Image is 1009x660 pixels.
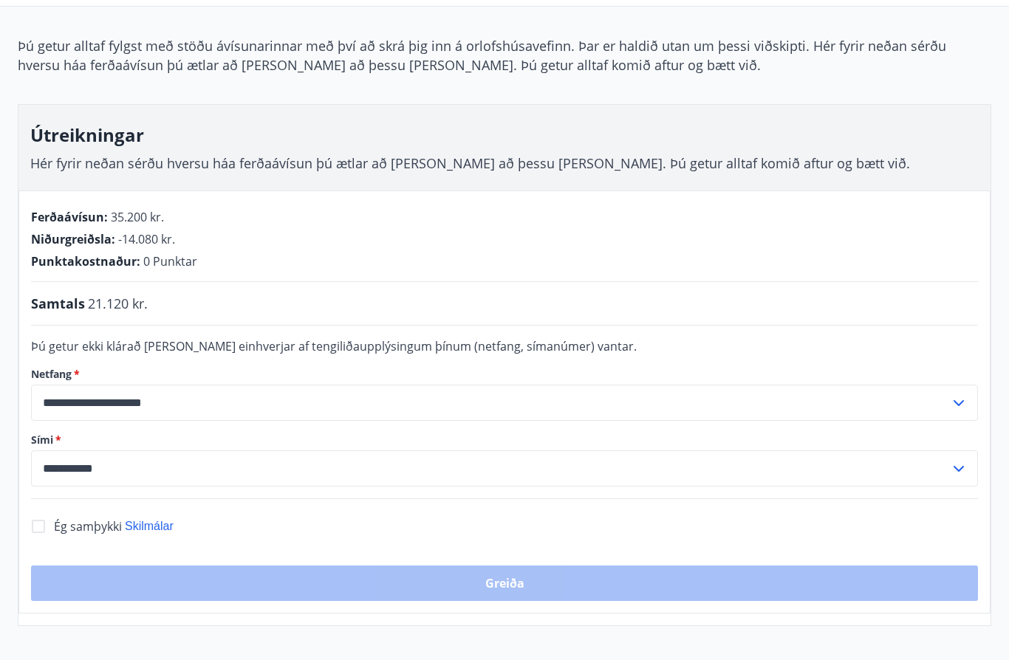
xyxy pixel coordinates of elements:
span: Samtals [31,294,85,313]
span: Skilmálar [125,520,174,532]
label: Sími [31,433,978,447]
span: 21.120 kr. [88,294,148,313]
span: Þú getur ekki klárað [PERSON_NAME] einhverjar af tengiliðaupplýsingum þínum (netfang, símanúmer) ... [31,338,637,354]
span: 0 Punktar [143,253,197,269]
span: Ég samþykki [54,518,122,534]
label: Netfang [31,367,978,382]
button: Skilmálar [125,518,174,534]
span: Ferðaávísun : [31,209,108,225]
span: 35.200 kr. [111,209,164,225]
span: -14.080 kr. [118,231,175,247]
span: Hér fyrir neðan sérðu hversu háa ferðaávísun þú ætlar að [PERSON_NAME] að þessu [PERSON_NAME]. Þú... [30,154,910,172]
h3: Útreikningar [30,123,979,148]
span: Punktakostnaður : [31,253,140,269]
span: Niðurgreiðsla : [31,231,115,247]
p: Þú getur alltaf fylgst með stöðu ávísunarinnar með því að skrá þig inn á orlofshúsavefinn. Þar er... [18,36,991,75]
